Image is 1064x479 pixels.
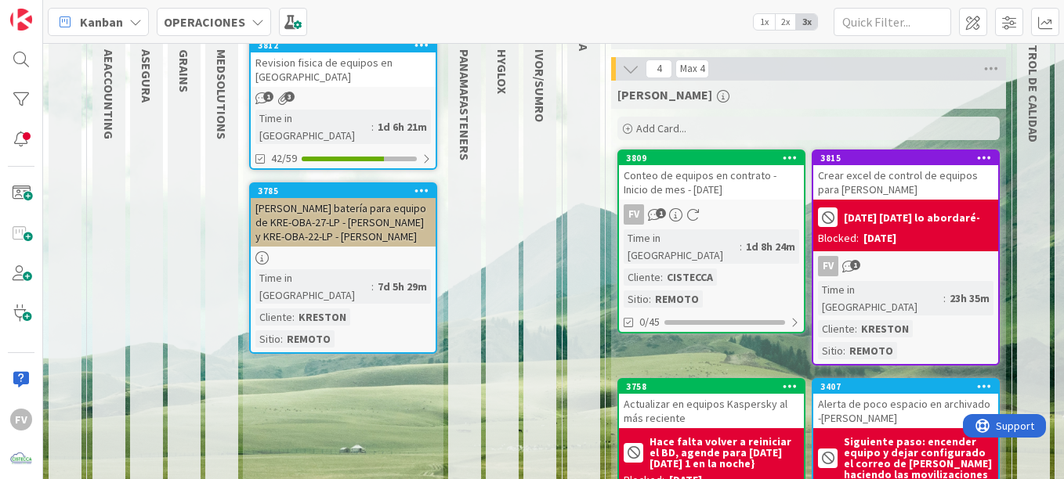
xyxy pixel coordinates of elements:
div: 3758 [619,380,804,394]
img: avatar [10,448,32,470]
span: : [292,308,295,326]
div: 3809 [619,151,804,165]
b: OPERACIONES [164,14,245,30]
div: 3758Actualizar en equipos Kaspersky al más reciente [619,380,804,428]
div: Blocked: [818,230,859,247]
div: Time in [GEOGRAPHIC_DATA] [624,229,740,264]
span: 42/59 [271,150,297,167]
div: 3815Crear excel de control de equipos para [PERSON_NAME] [813,151,998,200]
div: KRESTON [295,308,350,326]
div: KRESTON [857,320,913,337]
div: Time in [GEOGRAPHIC_DATA] [255,110,371,144]
span: : [943,290,946,307]
span: ASEGURA [139,49,154,103]
span: Support [33,2,71,21]
span: 0/45 [639,314,660,330]
span: : [649,290,651,308]
span: MEDSOLUTIONS [214,49,230,139]
span: 3 [284,92,295,102]
div: 3758 [626,381,804,392]
span: : [740,238,742,255]
div: 3785 [258,185,436,196]
span: 1 [263,92,273,102]
span: : [843,342,845,359]
span: 2x [775,14,796,30]
span: : [855,320,857,337]
span: : [371,118,374,135]
div: Time in [GEOGRAPHIC_DATA] [818,281,943,315]
span: IVOR/SUMRO [532,49,548,122]
span: 1x [754,14,775,30]
div: 23h 35m [946,290,993,307]
span: GRAINS [176,49,192,92]
div: Actualizar en equipos Kaspersky al más reciente [619,394,804,428]
span: PANAMAFASTENERS [457,49,472,160]
div: 3407 [813,380,998,394]
div: FV [10,409,32,430]
div: FV [818,256,838,276]
span: 3x [796,14,817,30]
span: FERNANDO [617,87,712,103]
div: Cliente [624,268,660,286]
div: 3407 [820,381,998,392]
div: Sitio [255,330,280,348]
div: 3812Revision fisica de equipos en [GEOGRAPHIC_DATA] [251,38,436,87]
div: Cliente [818,320,855,337]
div: REMOTO [283,330,335,348]
span: Kanban [80,13,123,31]
div: FV [619,204,804,225]
div: 3407Alerta de poco espacio en archivado -[PERSON_NAME] [813,380,998,428]
div: [PERSON_NAME] batería para equipo de KRE-OBA-27-LP - [PERSON_NAME] y KRE-OBA-22-LP - [PERSON_NAME] [251,198,436,247]
span: 1 [850,260,860,270]
div: 1d 8h 24m [742,238,799,255]
span: Add Card... [636,121,686,135]
div: Time in [GEOGRAPHIC_DATA] [255,269,371,304]
div: Revision fisica de equipos en [GEOGRAPHIC_DATA] [251,52,436,87]
span: : [280,330,283,348]
div: REMOTO [651,290,703,308]
div: Alerta de poco espacio en archivado -[PERSON_NAME] [813,394,998,428]
div: 7d 5h 29m [374,278,431,295]
span: AEACCOUNTING [101,49,117,139]
div: 3815 [820,153,998,164]
img: Visit kanbanzone.com [10,9,32,31]
div: Sitio [624,290,649,308]
input: Quick Filter... [834,8,951,36]
div: 3785 [251,184,436,198]
span: : [660,268,663,286]
span: : [371,278,374,295]
div: 1d 6h 21m [374,118,431,135]
span: 4 [646,59,672,78]
div: CISTECCA [663,268,717,286]
div: FV [624,204,644,225]
div: Max 4 [680,65,704,73]
div: Conteo de equipos en contrato - Inicio de mes - [DATE] [619,165,804,200]
b: Hace falta volver a reiniciar el BD, agende para [DATE] [DATE] 1 en la noche} [650,436,799,469]
div: 3812 [258,40,436,51]
div: 3785[PERSON_NAME] batería para equipo de KRE-OBA-27-LP - [PERSON_NAME] y KRE-OBA-22-LP - [PERSON_... [251,184,436,247]
div: 3812 [251,38,436,52]
div: Crear excel de control de equipos para [PERSON_NAME] [813,165,998,200]
div: [DATE] [863,230,896,247]
span: HYGLOX [494,49,510,94]
span: 1 [656,208,666,218]
div: FV [813,256,998,276]
div: Sitio [818,342,843,359]
div: REMOTO [845,342,897,359]
div: 3809Conteo de equipos en contrato - Inicio de mes - [DATE] [619,151,804,200]
div: 3815 [813,151,998,165]
div: 3809 [626,153,804,164]
div: Cliente [255,308,292,326]
b: [DATE] [DATE] lo abordaré- [844,212,980,223]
